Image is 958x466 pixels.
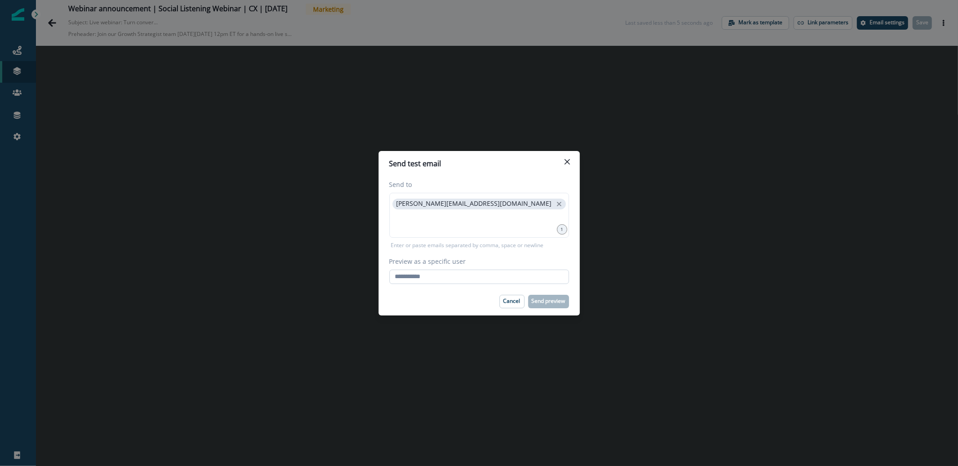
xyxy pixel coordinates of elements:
button: Cancel [499,295,525,308]
button: Send preview [528,295,569,308]
button: Close [560,155,574,169]
label: Preview as a specific user [389,257,564,266]
p: Cancel [503,298,521,304]
p: [PERSON_NAME][EMAIL_ADDRESS][DOMAIN_NAME] [397,200,552,208]
p: Send test email [389,158,441,169]
div: 1 [557,224,567,235]
button: close [555,200,564,209]
label: Send to [389,180,564,189]
p: Enter or paste emails separated by comma, space or newline [389,241,546,249]
p: Send preview [532,298,565,304]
